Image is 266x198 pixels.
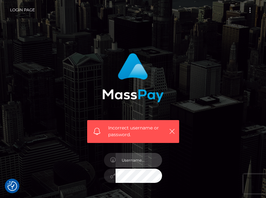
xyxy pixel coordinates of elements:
input: Username... [116,153,162,167]
span: Incorrect username or password. [108,125,166,138]
img: MassPay Login [102,53,164,102]
button: Toggle navigation [244,6,256,14]
a: Login Page [10,3,35,17]
button: Consent Preferences [7,181,17,191]
img: Revisit consent button [7,181,17,191]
